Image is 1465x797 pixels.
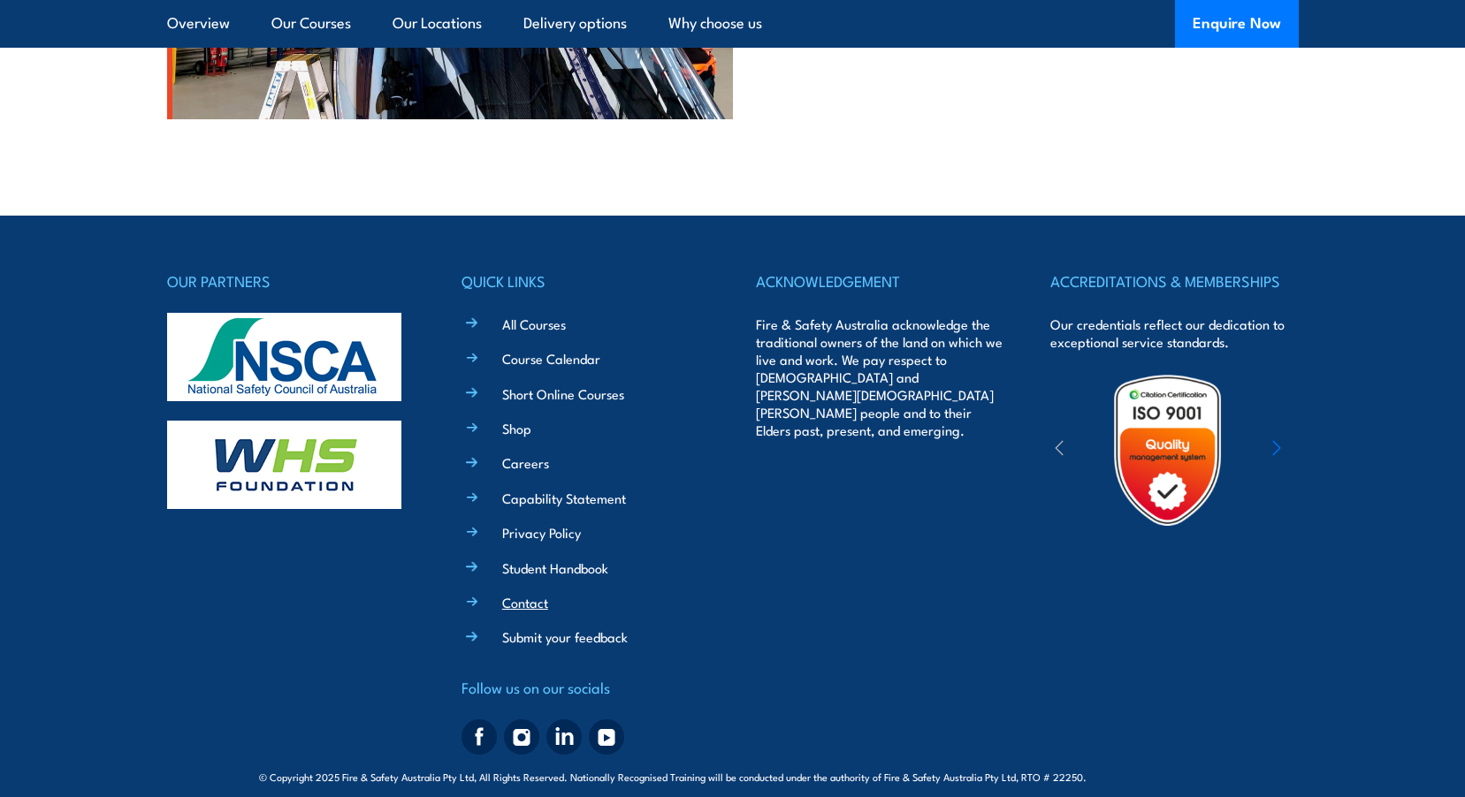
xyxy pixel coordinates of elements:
[1107,770,1206,784] span: Site:
[502,489,626,507] a: Capability Statement
[167,421,401,509] img: whs-logo-footer
[502,453,549,472] a: Careers
[1144,767,1206,785] a: KND Digital
[502,315,566,333] a: All Courses
[1090,373,1245,528] img: Untitled design (19)
[1246,420,1400,481] img: ewpa-logo
[1050,315,1298,351] p: Our credentials reflect our dedication to exceptional service standards.
[1050,269,1298,293] h4: ACCREDITATIONS & MEMBERSHIPS
[502,558,608,577] a: Student Handbook
[756,315,1003,439] p: Fire & Safety Australia acknowledge the traditional owners of the land on which we live and work....
[502,384,624,403] a: Short Online Courses
[167,313,401,401] img: nsca-logo-footer
[259,768,1206,785] span: © Copyright 2025 Fire & Safety Australia Pty Ltd, All Rights Reserved. Nationally Recognised Trai...
[462,269,709,293] h4: QUICK LINKS
[502,419,531,437] a: Shop
[502,349,600,368] a: Course Calendar
[167,269,415,293] h4: OUR PARTNERS
[756,269,1003,293] h4: ACKNOWLEDGEMENT
[502,523,581,542] a: Privacy Policy
[462,675,709,700] h4: Follow us on our socials
[502,627,628,646] a: Submit your feedback
[502,593,548,611] a: Contact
